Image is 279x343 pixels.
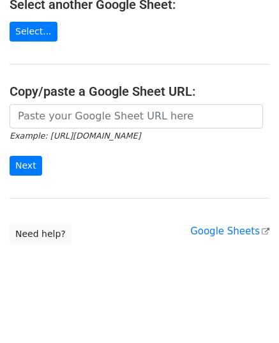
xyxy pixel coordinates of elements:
a: Google Sheets [190,225,269,237]
a: Need help? [10,224,72,244]
h4: Copy/paste a Google Sheet URL: [10,84,269,99]
input: Paste your Google Sheet URL here [10,104,263,128]
input: Next [10,156,42,176]
a: Select... [10,22,57,42]
iframe: Chat Widget [215,282,279,343]
small: Example: [URL][DOMAIN_NAME] [10,131,140,141]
